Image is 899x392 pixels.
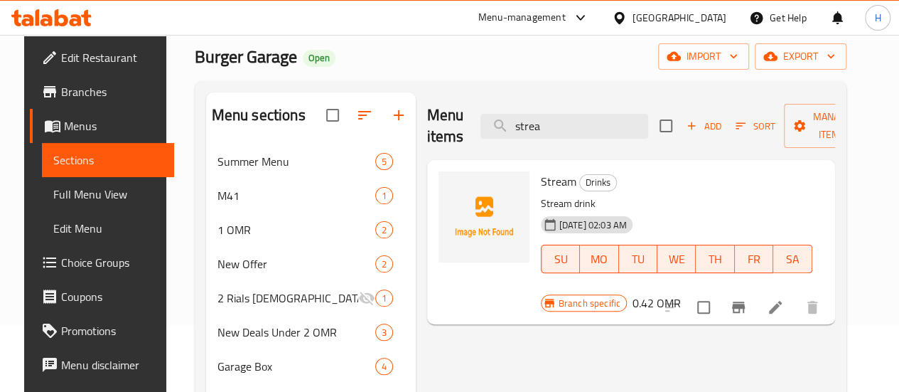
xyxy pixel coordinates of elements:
button: Sort [732,115,778,137]
span: Menu disclaimer [61,356,163,374]
span: import [669,48,738,65]
span: Branch specific [553,297,626,310]
span: Open [303,52,335,64]
div: items [375,324,393,341]
span: 3 [376,326,392,339]
span: H [874,10,881,26]
span: 4 [376,360,392,374]
div: Summer Menu5 [206,144,416,179]
button: import [658,43,749,70]
span: 1 OMR [217,221,375,238]
div: [GEOGRAPHIC_DATA] [632,10,726,26]
div: Open [303,50,335,67]
span: 2 [376,223,392,237]
span: Branches [61,83,163,100]
a: Promotions [30,314,174,348]
button: FR [735,245,773,273]
input: search [480,114,648,139]
a: Edit Menu [42,211,174,245]
span: Summer Menu [217,153,375,170]
button: delete [795,290,829,324]
div: 2 Rials [DEMOGRAPHIC_DATA]1 [206,281,416,315]
span: Sections [53,152,163,169]
span: FR [741,249,768,270]
span: [DATE] 02:03 AM [554,218,632,232]
div: Garage Box4 [206,349,416,383]
button: SU [541,245,580,273]
button: Branch-specific-item [721,290,755,324]
span: WE [663,249,690,270]
span: 1 [376,189,392,203]
button: Add [681,115,726,137]
h2: Menu sections [212,105,306,126]
span: Add [684,118,723,134]
span: SU [547,249,574,270]
a: Menu disclaimer [30,348,174,382]
button: SA [773,245,812,273]
span: Garage Box [217,358,375,375]
span: Select section [651,111,681,141]
span: Coupons [61,288,163,305]
span: Drinks [580,174,616,191]
button: Manage items [784,104,879,148]
h6: 0.42 OMR [632,293,681,313]
span: SA [779,249,806,270]
button: MO [580,245,618,273]
a: Choice Groups [30,245,174,280]
div: items [375,290,393,307]
p: Stream drink [541,195,812,213]
div: 1 OMR2 [206,213,416,247]
svg: Inactive section [358,290,375,307]
a: Full Menu View [42,177,174,211]
div: New Deals Under 2 OMR3 [206,315,416,349]
span: Sort items [726,115,784,137]
span: Manage items [795,108,868,144]
a: Menus [30,109,174,143]
span: Sort sections [348,98,382,132]
div: items [375,187,393,204]
button: TU [619,245,657,273]
span: Full Menu View [53,186,163,203]
span: M41 [217,187,375,204]
span: Edit Menu [53,220,163,237]
span: export [766,48,835,65]
img: Stream [438,171,529,263]
span: New Offer [217,255,375,272]
div: 2 Rials Iftar [217,290,358,307]
span: 2 Rials [DEMOGRAPHIC_DATA] [217,290,358,307]
h2: Menu items [427,105,464,147]
span: 2 [376,258,392,271]
div: Drinks [579,174,617,191]
button: export [755,43,846,70]
a: Edit Restaurant [30,41,174,75]
div: items [375,153,393,170]
a: Coupons [30,280,174,314]
a: Edit menu item [767,299,784,316]
span: Edit Restaurant [61,49,163,66]
div: New Deals Under 2 OMR [217,324,375,341]
span: 5 [376,155,392,169]
span: MO [586,249,613,270]
div: items [375,221,393,238]
div: Menu-management [478,9,566,26]
div: M411 [206,179,416,213]
span: TH [701,249,728,270]
span: Sort [736,118,775,134]
span: Promotions [61,322,163,339]
a: Sections [42,143,174,177]
a: Branches [30,75,174,109]
span: Add item [681,115,726,137]
button: Add section [382,98,416,132]
div: items [375,358,393,375]
span: Choice Groups [61,254,163,271]
span: Menus [64,117,163,134]
button: TH [696,245,734,273]
div: New Offer2 [206,247,416,281]
span: Stream [541,171,576,192]
span: Burger Garage [195,41,297,73]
